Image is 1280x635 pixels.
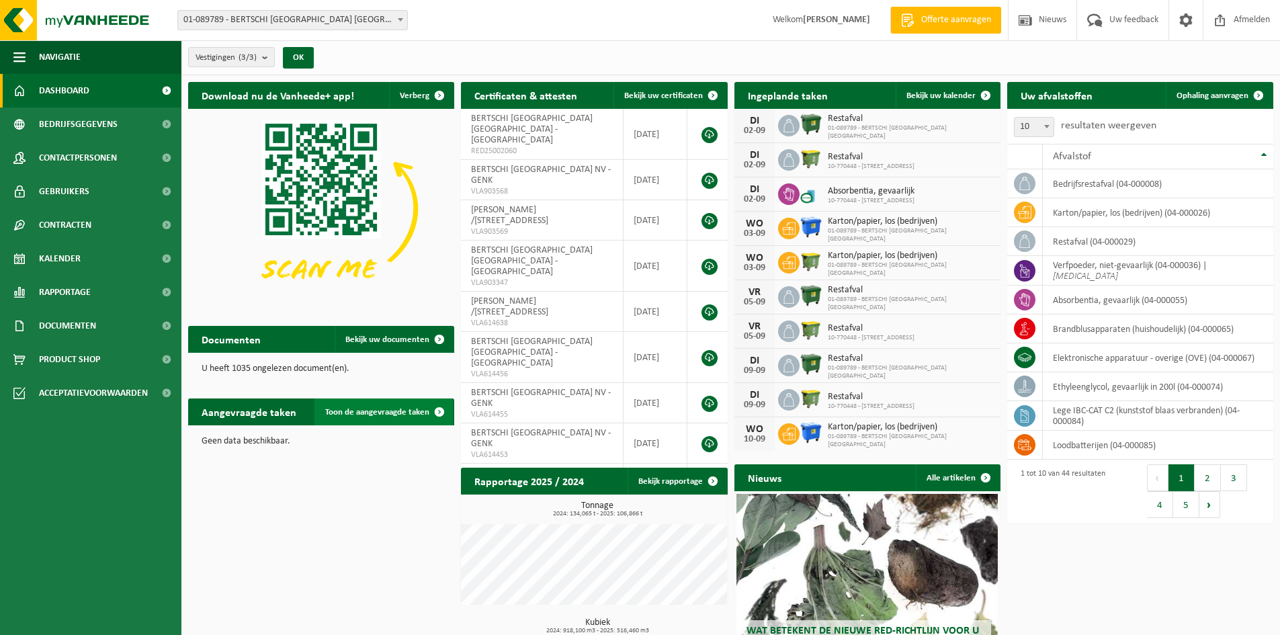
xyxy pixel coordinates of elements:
button: Verberg [389,82,453,109]
p: U heeft 1035 ongelezen document(en). [202,364,441,374]
td: [DATE] [624,241,687,292]
span: [PERSON_NAME] /[STREET_ADDRESS] [471,205,548,226]
td: absorbentia, gevaarlijk (04-000055) [1043,286,1273,314]
span: 10-770448 - [STREET_ADDRESS] [828,197,914,205]
i: [MEDICAL_DATA] [1053,271,1118,282]
td: [DATE] [624,292,687,332]
span: Product Shop [39,343,100,376]
span: Restafval [828,323,914,334]
button: 1 [1168,464,1195,491]
span: Kalender [39,242,81,276]
a: Bekijk rapportage [628,468,726,495]
div: 02-09 [741,126,768,136]
div: DI [741,184,768,195]
span: 01-089789 - BERTSCHI BELGIUM NV - ANTWERPEN [178,11,407,30]
div: 1 tot 10 van 44 resultaten [1014,463,1105,519]
div: DI [741,390,768,400]
span: Bekijk uw certificaten [624,91,703,100]
div: 02-09 [741,161,768,170]
span: 01-089789 - BERTSCHI [GEOGRAPHIC_DATA] [GEOGRAPHIC_DATA] [828,364,994,380]
span: Gebruikers [39,175,89,208]
label: resultaten weergeven [1061,120,1156,131]
button: 4 [1147,491,1173,518]
td: verfpoeder, niet-gevaarlijk (04-000036) | [1043,256,1273,286]
a: Ophaling aanvragen [1166,82,1272,109]
span: Restafval [828,285,994,296]
h2: Nieuws [734,464,795,491]
span: Documenten [39,309,96,343]
img: WB-1100-HPE-GN-01 [800,284,822,307]
span: Bedrijfsgegevens [39,108,118,141]
span: VLA614456 [471,369,613,380]
img: WB-1100-HPE-GN-51 [800,250,822,273]
td: [DATE] [624,109,687,160]
td: loodbatterijen (04-000085) [1043,431,1273,460]
span: Absorbentia, gevaarlijk [828,186,914,197]
span: Restafval [828,114,994,124]
span: Navigatie [39,40,81,74]
h3: Tonnage [468,501,727,517]
span: [PERSON_NAME] /[STREET_ADDRESS] [471,296,548,317]
h3: Kubiek [468,618,727,634]
td: [DATE] [624,160,687,200]
button: 2 [1195,464,1221,491]
span: 01-089789 - BERTSCHI BELGIUM NV - ANTWERPEN [177,10,408,30]
span: BERTSCHI [GEOGRAPHIC_DATA] NV - GENK [471,428,611,449]
h2: Rapportage 2025 / 2024 [461,468,597,494]
div: 10-09 [741,435,768,444]
img: Download de VHEPlus App [188,109,454,308]
span: Verberg [400,91,429,100]
img: WB-1100-HPE-BE-01 [800,216,822,239]
span: Offerte aanvragen [918,13,994,27]
h2: Ingeplande taken [734,82,841,108]
img: WB-1100-HPE-GN-50 [800,147,822,170]
span: RED25002060 [471,146,613,157]
span: Bekijk uw documenten [345,335,429,344]
span: BERTSCHI [GEOGRAPHIC_DATA] NV - GENK [471,165,611,185]
button: 3 [1221,464,1247,491]
span: 10 [1015,118,1054,136]
td: bedrijfsrestafval (04-000008) [1043,169,1273,198]
div: DI [741,355,768,366]
span: VLA903347 [471,278,613,288]
span: VLA614638 [471,318,613,329]
span: 01-089789 - BERTSCHI [GEOGRAPHIC_DATA] [GEOGRAPHIC_DATA] [828,296,994,312]
td: restafval (04-000029) [1043,227,1273,256]
span: Toon de aangevraagde taken [325,408,429,417]
a: Bekijk uw certificaten [613,82,726,109]
span: BERTSCHI [GEOGRAPHIC_DATA] NV - GENK [471,388,611,409]
button: OK [283,47,314,69]
div: 09-09 [741,400,768,410]
img: WB-1100-HPE-GN-01 [800,113,822,136]
div: VR [741,321,768,332]
span: 01-089789 - BERTSCHI [GEOGRAPHIC_DATA] [GEOGRAPHIC_DATA] [828,433,994,449]
a: Bekijk uw kalender [896,82,999,109]
span: Karton/papier, los (bedrijven) [828,251,994,261]
a: Alle artikelen [916,464,999,491]
span: Karton/papier, los (bedrijven) [828,216,994,227]
span: Restafval [828,353,994,364]
button: Vestigingen(3/3) [188,47,275,67]
td: [DATE] [624,332,687,383]
div: 03-09 [741,263,768,273]
span: Vestigingen [196,48,257,68]
div: WO [741,424,768,435]
count: (3/3) [239,53,257,62]
h2: Uw afvalstoffen [1007,82,1106,108]
div: 05-09 [741,332,768,341]
span: 01-089789 - BERTSCHI [GEOGRAPHIC_DATA] [GEOGRAPHIC_DATA] [828,261,994,278]
h2: Certificaten & attesten [461,82,591,108]
span: Afvalstof [1053,151,1091,162]
div: WO [741,218,768,229]
td: [DATE] [624,423,687,464]
span: 10-770448 - [STREET_ADDRESS] [828,403,914,411]
img: LP-OT-00060-CU [800,181,822,204]
button: 5 [1173,491,1199,518]
span: Ophaling aanvragen [1177,91,1248,100]
span: Rapportage [39,276,91,309]
span: VLA614453 [471,450,613,460]
span: VLA903569 [471,226,613,237]
span: Restafval [828,392,914,403]
div: DI [741,150,768,161]
button: Next [1199,491,1220,518]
